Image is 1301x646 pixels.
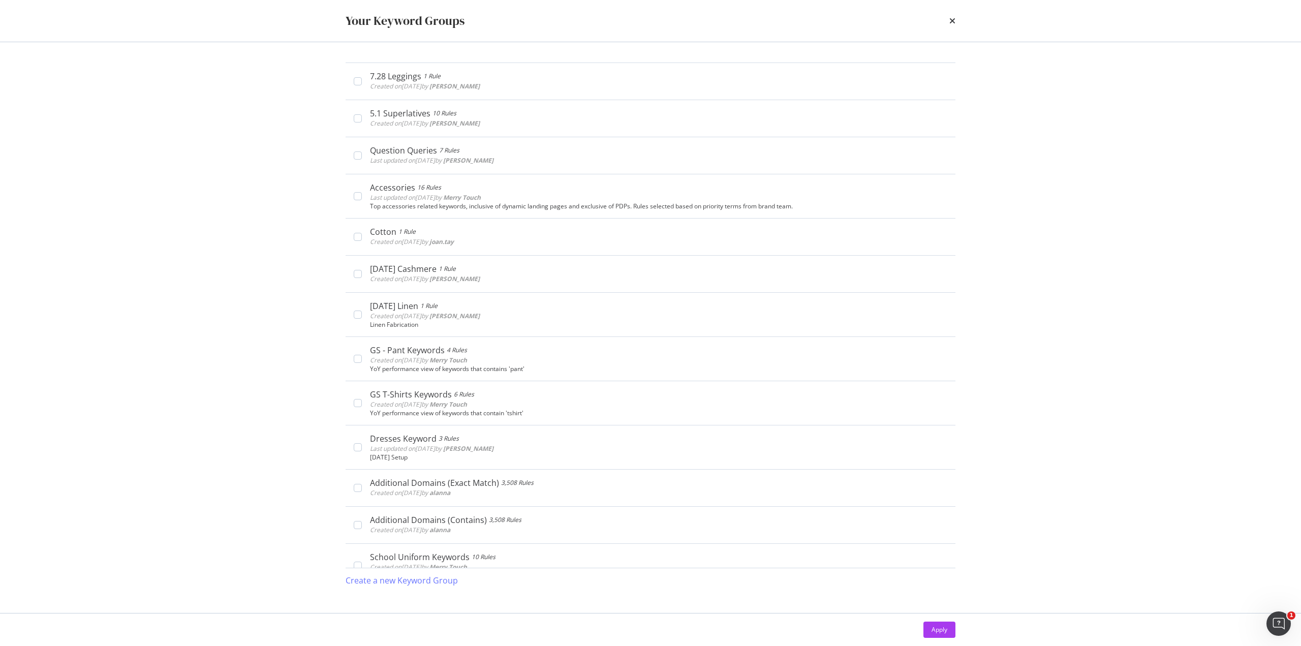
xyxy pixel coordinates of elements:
span: Last updated on [DATE] by [370,156,493,165]
span: Last updated on [DATE] by [370,444,493,453]
div: 1 Rule [398,227,416,237]
button: Apply [923,622,955,638]
div: [DATE] Setup [370,454,947,461]
div: 6 Rules [454,389,474,399]
div: times [949,12,955,29]
div: 3,508 Rules [489,515,521,525]
iframe: Intercom live chat [1266,611,1291,636]
b: [PERSON_NAME] [429,274,480,283]
div: 16 Rules [417,182,441,193]
div: 7 Rules [439,145,459,156]
div: Cotton [370,227,396,237]
div: 10 Rules [432,108,456,118]
span: Created on [DATE] by [370,563,467,571]
div: 4 Rules [447,345,467,355]
div: YoY performance view of keywords that contains 'pant' [370,365,947,373]
b: alanna [429,488,450,497]
div: 7.28 Leggings [370,71,421,81]
div: Accessories [370,182,415,193]
div: Apply [932,625,947,634]
b: Merry Touch [443,193,481,202]
div: GS - Pant Keywords [370,345,445,355]
div: [DATE] Cashmere [370,264,437,274]
div: Create a new Keyword Group [346,575,458,587]
b: [PERSON_NAME] [429,82,480,90]
div: Question Queries [370,145,437,156]
span: Created on [DATE] by [370,119,480,128]
b: Merry Touch [429,563,467,571]
b: Merry Touch [429,356,467,364]
span: Last updated on [DATE] by [370,193,481,202]
button: Create a new Keyword Group [346,568,458,593]
div: YoY performance view of keywords that contain 'tshirt' [370,410,947,417]
div: 3 Rules [439,434,459,444]
span: Created on [DATE] by [370,356,467,364]
div: School Uniform Keywords [370,552,470,562]
div: Dresses Keyword [370,434,437,444]
b: [PERSON_NAME] [429,312,480,320]
b: [PERSON_NAME] [429,119,480,128]
span: Created on [DATE] by [370,82,480,90]
div: Linen Fabrication [370,321,947,328]
div: 1 Rule [420,301,438,311]
b: Merry Touch [429,400,467,409]
div: GS T-Shirts Keywords [370,389,452,399]
div: Additional Domains (Contains) [370,515,487,525]
div: Additional Domains (Exact Match) [370,478,499,488]
span: Created on [DATE] by [370,237,454,246]
div: Your Keyword Groups [346,12,464,29]
span: Created on [DATE] by [370,488,450,497]
span: Created on [DATE] by [370,526,450,534]
div: Top accessories related keywords, inclusive of dynamic landing pages and exclusive of PDPs. Rules... [370,203,947,210]
b: alanna [429,526,450,534]
div: 1 Rule [423,71,441,81]
span: Created on [DATE] by [370,400,467,409]
div: 10 Rules [472,552,495,562]
span: 1 [1287,611,1295,620]
div: [DATE] Linen [370,301,418,311]
span: Created on [DATE] by [370,274,480,283]
b: [PERSON_NAME] [443,156,493,165]
b: [PERSON_NAME] [443,444,493,453]
span: Created on [DATE] by [370,312,480,320]
div: 1 Rule [439,264,456,274]
b: joan.tay [429,237,454,246]
div: 3,508 Rules [501,478,534,488]
div: 5.1 Superlatives [370,108,430,118]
